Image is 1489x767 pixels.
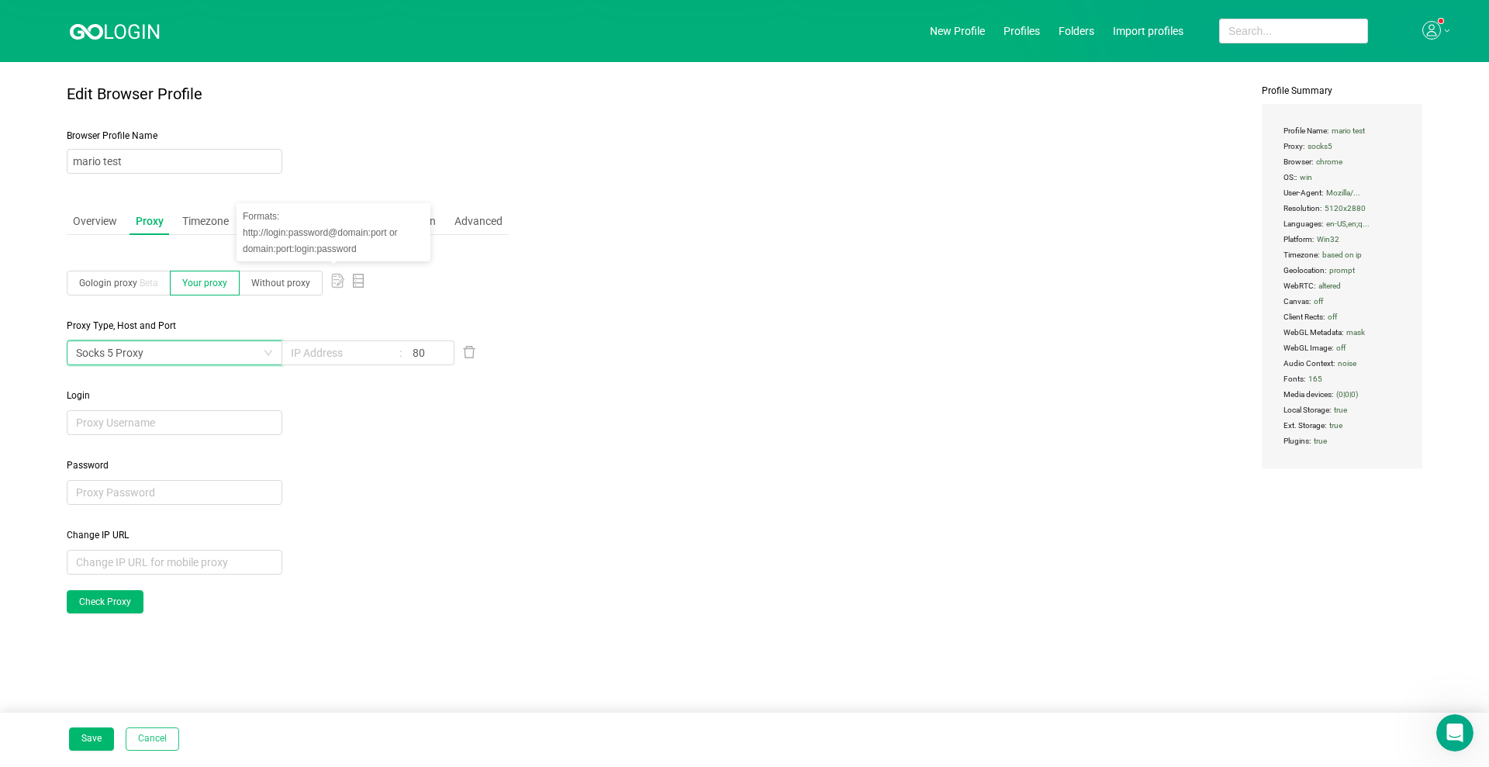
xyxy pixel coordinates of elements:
button: Cancel [126,727,179,751]
button: Save [69,727,114,751]
button: Messages [103,484,206,546]
span: Geolocation : [1281,263,1403,278]
a: Folders [1059,25,1094,37]
a: Leave your feedback for GoLogin [22,331,288,360]
span: User-Agent : [1281,185,1403,201]
div: Advanced [448,207,509,236]
span: thank you [69,272,123,285]
div: Send us a messageWe typically reply in under 15 minutes [16,375,295,434]
span: prompt [1329,262,1355,278]
span: Audio Context : [1281,356,1403,371]
div: Timezone [176,207,235,236]
span: Canvas : [1281,294,1403,309]
div: Beta [137,271,158,295]
input: port [404,340,454,365]
i: icon: down [264,348,273,359]
iframe: Intercom live chat [1436,714,1473,751]
button: Help [207,484,310,546]
span: altered [1318,278,1341,294]
div: We typically reply in under 15 minutes [32,404,259,420]
span: mario test [1332,123,1365,139]
span: Proxy : [1281,139,1403,154]
div: Profile image for Stepanthank youStepan•20h ago [16,258,294,316]
span: 165 [1308,371,1322,387]
span: Client Rects : [1281,309,1403,325]
span: true [1314,433,1327,449]
span: off [1314,293,1323,309]
input: IP Address [282,340,398,365]
span: Local Storage : [1281,403,1403,418]
input: Proxy Username [67,410,282,435]
span: Platform : [1281,232,1403,247]
span: Win32 [1317,231,1339,247]
i: icon: delete [462,345,476,359]
span: WebGL Metadata : [1281,325,1403,340]
span: Mozilla/... [1326,185,1360,201]
span: Your proxy [182,278,227,288]
span: Media devices : [1281,387,1403,403]
p: How can we help? [31,189,279,216]
img: Profile image for Egor [31,25,62,56]
input: Change IP URL for mobile proxy [67,550,282,575]
img: Profile image for Roman [90,25,121,56]
span: Browser : [1281,154,1403,170]
span: true [1329,417,1342,434]
div: Proxy [130,207,170,236]
img: Profile image for Stepan [32,271,63,302]
span: 5120x2880 [1325,200,1366,216]
h2: Get top tips from senior multi-accounting expert for free [32,454,278,487]
div: Overview [67,207,123,236]
img: Profile image for Stepan [60,25,92,56]
input: Proxy Password [67,480,282,505]
span: Profile Summary [1262,85,1422,96]
div: Close [267,25,295,53]
span: en-US,en;q... [1326,216,1370,232]
div: Send us a message [32,388,259,404]
div: Recent messageProfile image for Stepanthank youStepan•20h ago [16,235,295,316]
sup: 1 [1439,19,1443,23]
span: Password [67,458,509,472]
span: WebGL Image : [1281,340,1403,356]
span: OS :: [1281,170,1403,185]
span: true [1334,402,1347,418]
span: chrome [1316,154,1342,170]
span: Messages [129,523,182,534]
span: Resolution : [1281,201,1403,216]
span: Login [67,389,509,403]
i: icon: database [351,274,365,288]
span: Profile Name : [1281,123,1403,139]
span: WebRTC : [1281,278,1403,294]
div: Recent message [32,248,278,264]
span: noise [1338,355,1356,371]
span: Gologin proxy [79,278,158,288]
span: Proxy Type, Host and Port [67,319,509,333]
div: Stepan [69,287,107,303]
span: Home [34,523,69,534]
span: Ext. Storage : [1281,418,1403,434]
div: Socks 5 Proxy [76,341,143,364]
span: Timezone : [1281,247,1403,263]
span: socks5 [1308,138,1332,154]
span: Formats: http://login:password@domain:port or domain:port:login:password [243,211,398,254]
span: mask [1346,324,1365,340]
div: • 20h ago [110,287,161,303]
span: Without proxy [251,278,310,288]
span: off [1328,309,1337,325]
a: Import profiles [1113,25,1183,37]
a: New Profile [930,25,985,37]
a: Profiles [1004,25,1040,37]
input: Search... [1219,19,1368,43]
span: based on ip [1322,247,1362,263]
span: Languages : [1281,216,1403,232]
span: Change IP URL [67,528,509,542]
div: Leave your feedback for GoLogin [32,337,260,354]
a: Check Proxy [67,590,143,613]
span: Help [246,523,271,534]
span: Fonts : [1281,371,1403,387]
p: Hi [DOMAIN_NAME][EMAIL_ADDRESS][DOMAIN_NAME]👋 [31,110,279,189]
span: Plugins : [1281,434,1403,449]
